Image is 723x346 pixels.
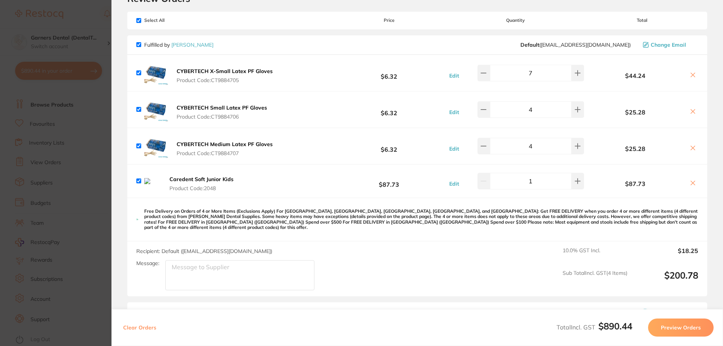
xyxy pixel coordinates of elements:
[333,18,445,23] span: Price
[144,42,214,48] p: Fulfilled by
[333,66,445,80] b: $6.32
[136,248,272,255] span: Recipient: Default ( [EMAIL_ADDRESS][DOMAIN_NAME] )
[633,247,698,264] output: $18.25
[648,319,714,337] button: Preview Orders
[144,209,698,230] p: Free Delivery on Orders of 4 or More Items (Exclusions Apply) For [GEOGRAPHIC_DATA], [GEOGRAPHIC_...
[520,41,539,48] b: Default
[167,176,243,192] button: Caredent Soft Junior Kids Product Code:2048
[651,42,686,48] span: Change Email
[171,41,214,48] a: [PERSON_NAME]
[174,141,275,157] button: CYBERTECH Medium Latex PF Gloves Product Code:CT9884707
[144,61,168,85] img: YnNmdWF2ZA
[520,308,539,315] b: Default
[586,180,685,187] b: $87.73
[633,270,698,291] output: $200.78
[136,260,159,267] label: Message:
[586,145,685,152] b: $25.28
[333,102,445,116] b: $6.32
[174,104,269,120] button: CYBERTECH Small Latex PF Gloves Product Code:CT9884706
[144,134,168,158] img: N2lrb3Fvaw
[563,247,627,264] span: 10.0 % GST Incl.
[447,180,461,187] button: Edit
[445,18,586,23] span: Quantity
[144,178,161,184] img: bm9nOXhjYQ
[177,141,273,148] b: CYBERTECH Medium Latex PF Gloves
[136,18,212,23] span: Select All
[169,176,233,183] b: Caredent Soft Junior Kids
[333,174,445,188] b: $87.73
[169,185,241,191] span: Product Code: 2048
[177,150,273,156] span: Product Code: CT9884707
[586,72,685,79] b: $44.24
[174,68,275,84] button: CYBERTECH X-Small Latex PF Gloves Product Code:CT9884705
[641,308,698,315] button: Change Email
[333,139,445,153] b: $6.32
[121,319,159,337] button: Clear Orders
[520,42,631,48] span: save@adamdental.com.au
[563,270,627,291] span: Sub Total Incl. GST ( 4 Items)
[586,109,685,116] b: $25.28
[177,114,267,120] span: Product Code: CT9884706
[144,98,168,122] img: bHN2aG4wOA
[177,68,273,75] b: CYBERTECH X-Small Latex PF Gloves
[641,41,698,48] button: Change Email
[598,320,632,332] b: $890.44
[447,145,461,152] button: Edit
[557,323,632,331] span: Total Incl. GST
[447,72,461,79] button: Edit
[586,18,698,23] span: Total
[177,104,267,111] b: CYBERTECH Small Latex PF Gloves
[447,109,461,116] button: Edit
[171,308,197,315] a: Numedical
[177,77,273,83] span: Product Code: CT9884705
